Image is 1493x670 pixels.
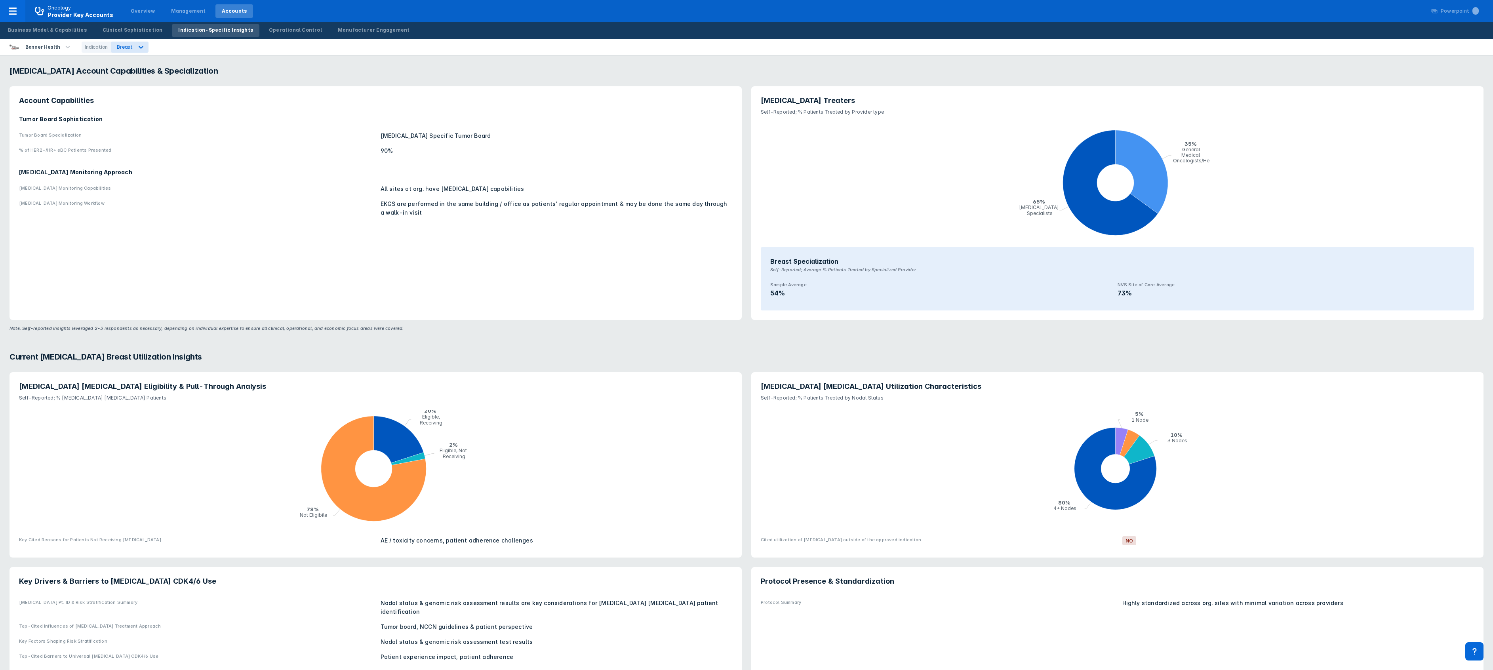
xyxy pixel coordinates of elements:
[449,442,458,448] tspan: 2%
[1033,198,1045,205] tspan: 65%
[1027,210,1053,216] tspan: Specialists
[22,42,63,53] div: Banner Health
[761,120,1474,247] g: pie chart , with 2 points. Min value is 0.35, max value is 0.65.
[1171,432,1183,438] tspan: 10%
[10,351,1483,363] h3: Current [MEDICAL_DATA] Breast Utilization Insights
[761,577,1474,586] h3: Protocol Presence & Standardization
[19,168,732,177] div: [MEDICAL_DATA] Monitoring Approach
[165,4,212,18] a: Management
[1019,204,1059,210] tspan: [MEDICAL_DATA]
[117,44,133,50] div: Breast
[770,257,838,266] span: Breast Specialization
[1122,599,1474,607] div: Highly standardized across org. sites with minimal variation across providers
[331,24,416,37] a: Manufacturer Engagement
[307,506,319,512] tspan: 78%
[761,96,1474,105] h3: [MEDICAL_DATA] Treaters
[338,27,410,34] div: Manufacturer Engagement
[300,512,327,518] tspan: Not Eligibile
[19,622,376,631] div: Top-Cited Influences of [MEDICAL_DATA] Treatment Approach
[19,382,732,391] h3: [MEDICAL_DATA] [MEDICAL_DATA] Eligibility & Pull-Through Analysis
[1167,438,1187,443] tspan: 3 Nodes
[10,325,404,332] p: Note: Self-reported insights leveraged 2-3 respondents as necessary, depending on individual expe...
[1118,281,1465,288] div: NVS Site of Care Average
[19,536,376,545] div: Key Cited Reasons for Patients Not Receiving [MEDICAL_DATA]
[103,27,163,34] div: Clinical Sophistication
[171,8,206,15] div: Management
[1118,288,1465,298] div: 73%
[19,96,732,105] h3: Account Capabilities
[381,185,733,193] div: All sites at org. have [MEDICAL_DATA] capabilities
[1182,147,1200,152] tspan: General
[222,8,247,15] div: Accounts
[8,27,87,34] div: Business Model & Capabilities
[761,406,1474,533] g: pie chart , with 4 points. Min value is 0.05, max value is 0.8.
[381,638,733,646] div: Nodal status & genomic risk assessment test results
[770,281,1118,288] div: Sample Average
[424,407,436,414] tspan: 20%
[19,391,732,402] p: Self-Reported; % [MEDICAL_DATA] [MEDICAL_DATA] Patients
[1058,499,1070,506] tspan: 80%
[2,24,93,37] a: Business Model & Capabilities
[1184,141,1197,147] tspan: 35%
[1441,8,1479,15] div: Powerpoint
[19,638,376,646] div: Key Factors Shaping Risk Stratification
[440,447,467,453] tspan: Eligible, Not
[381,599,733,616] div: Nodal status & genomic risk assessment results are key considerations for [MEDICAL_DATA] [MEDICAL...
[96,24,169,37] a: Clinical Sophistication
[19,577,732,586] h3: Key Drivers & Barriers to [MEDICAL_DATA] CDK4/6 Use
[131,8,155,15] div: Overview
[1173,158,1209,164] tspan: Oncologists/He
[761,391,1474,402] p: Self-Reported; % Patients Treated by Nodal Status
[82,42,111,53] div: Indication
[269,27,322,34] div: Operational Control
[10,42,19,52] img: banner-md-anderson
[1181,152,1200,158] tspan: Medical
[420,420,442,426] tspan: Receiving
[770,288,1118,298] div: 54%
[381,200,733,217] div: EKGS are performed in the same building / office as patients' regular appointment & may be done t...
[1131,417,1148,423] tspan: 1 Node
[761,599,1118,607] div: Protocol Summary
[19,115,732,124] div: Tumor Board Sophistication
[1053,505,1076,511] tspan: 4+ Nodes
[10,65,1483,77] h3: [MEDICAL_DATA] Account Capabilities & Specialization
[19,131,376,140] div: Tumor Board Specialization
[19,406,732,533] g: pie chart , with 3 points. Min value is 0.02, max value is 0.78.
[381,653,733,661] div: Patient experience impact, patient adherence
[263,24,328,37] a: Operational Control
[1122,536,1136,545] span: No
[381,147,733,155] div: 90%
[19,200,376,217] div: [MEDICAL_DATA] Monitoring Workflow
[761,382,1474,391] h3: [MEDICAL_DATA] [MEDICAL_DATA] Utilization Characteristics
[124,4,162,18] a: Overview
[48,11,113,18] span: Provider Key Accounts
[381,131,733,140] div: [MEDICAL_DATA] Specific Tumor Board
[215,4,253,18] a: Accounts
[422,414,440,420] tspan: Eligible,
[19,653,376,661] div: Top-Cited Barriers to Universal [MEDICAL_DATA] CDK4/6 Use
[761,536,1118,545] div: Cited utilization of [MEDICAL_DATA] outside of the approved indication
[19,599,376,616] div: [MEDICAL_DATA] Pt. ID & Risk Stratification Summary
[381,622,733,631] div: Tumor board, NCCN guidelines & patient perspective
[443,453,465,459] tspan: Receiving
[1465,642,1483,660] div: Contact Support
[381,536,733,545] div: AE / toxicity concerns, patient adherence challenges
[48,4,71,11] p: Oncology
[172,24,259,37] a: Indication-Specific Insights
[19,147,376,155] div: % of HER2-/HR+ eBC Patients Presented
[19,185,376,193] div: [MEDICAL_DATA] Monitoring Capabilities
[1135,411,1144,417] tspan: 5%
[770,266,1464,278] div: Self-Reported; Average % Patients Treated by Specialized Provider
[761,105,1474,116] p: Self-Reported; % Patients Treated by Provider type
[178,27,253,34] div: Indication-Specific Insights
